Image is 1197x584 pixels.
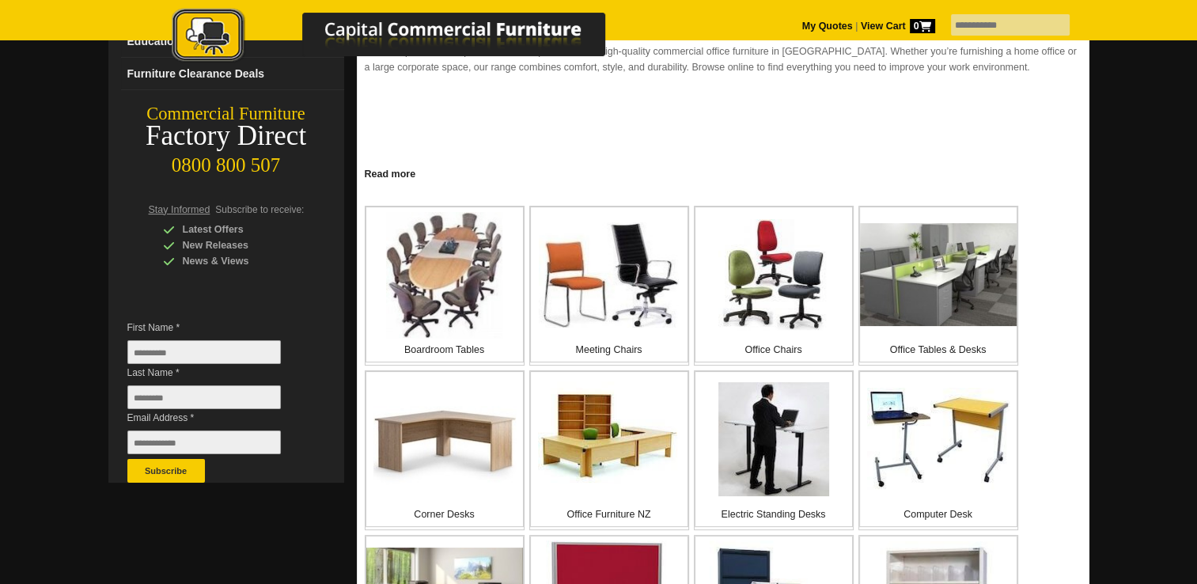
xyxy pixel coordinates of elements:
img: Computer Desk [867,388,1009,491]
div: New Releases [163,237,313,253]
div: Latest Offers [163,222,313,237]
a: Computer Desk Computer Desk [858,370,1018,530]
a: Office Furniture NZ Office Furniture NZ [529,370,689,530]
button: Subscribe [127,459,205,483]
img: Corner Desks [373,393,516,485]
img: Boardroom Tables [386,212,502,338]
span: Last Name * [127,365,305,381]
div: 0800 800 507 [108,146,344,176]
p: Corner Desks [366,506,523,522]
span: Email Address * [127,410,305,426]
div: News & Views [163,253,313,269]
img: Office Chairs [718,219,829,330]
input: Email Address * [127,430,281,454]
a: Office Tables & Desks Office Tables & Desks [858,206,1018,366]
img: Capital Commercial Furniture Logo [128,8,682,66]
a: My Quotes [802,21,853,32]
img: Meeting Chairs [539,222,679,328]
a: Capital Commercial Furniture Logo [128,8,682,70]
input: First Name * [127,340,281,364]
a: Boardroom Tables Boardroom Tables [365,206,525,366]
p: Meeting Chairs [531,342,688,358]
span: Stay Informed [149,204,210,215]
a: Education Furnituredropdown [121,25,344,58]
p: Office Furniture NZ [531,506,688,522]
span: 0 [910,19,935,33]
p: Boardroom Tables [366,342,523,358]
a: Corner Desks Corner Desks [365,370,525,530]
p: Create a professional, productive workspace with our high-quality commercial office furniture in ... [365,44,1081,75]
div: Factory Direct [108,125,344,147]
img: Office Furniture NZ [538,381,680,497]
img: Office Tables & Desks [860,223,1017,327]
strong: View Cart [861,21,935,32]
span: Subscribe to receive: [215,204,304,215]
a: Click to read more [357,162,1089,182]
input: Last Name * [127,385,281,409]
img: Electric Standing Desks [718,382,829,496]
a: View Cart0 [858,21,934,32]
a: Electric Standing Desks Electric Standing Desks [694,370,854,530]
a: Furniture Clearance Deals [121,58,344,90]
p: Office Chairs [695,342,852,358]
p: Office Tables & Desks [860,342,1017,358]
span: First Name * [127,320,305,336]
a: Meeting Chairs Meeting Chairs [529,206,689,366]
a: Office Chairs Office Chairs [694,206,854,366]
p: Electric Standing Desks [695,506,852,522]
p: Computer Desk [860,506,1017,522]
div: Commercial Furniture [108,103,344,125]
